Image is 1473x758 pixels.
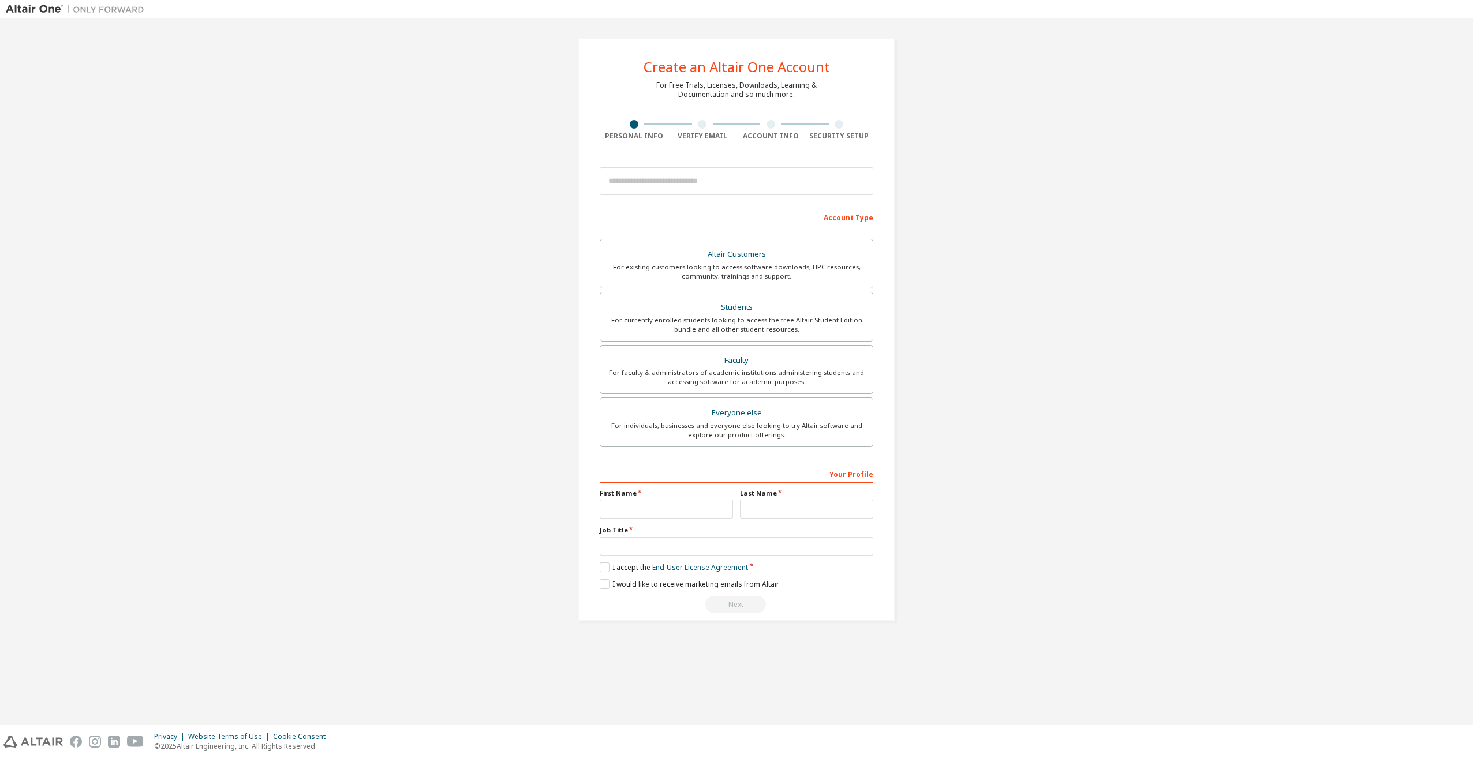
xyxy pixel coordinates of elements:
[805,132,874,141] div: Security Setup
[600,596,873,613] div: Read and acccept EULA to continue
[607,262,866,281] div: For existing customers looking to access software downloads, HPC resources, community, trainings ...
[3,736,63,748] img: altair_logo.svg
[740,489,873,498] label: Last Name
[656,81,817,99] div: For Free Trials, Licenses, Downloads, Learning & Documentation and so much more.
[668,132,737,141] div: Verify Email
[607,299,866,316] div: Students
[736,132,805,141] div: Account Info
[188,732,273,741] div: Website Terms of Use
[607,405,866,421] div: Everyone else
[652,562,748,572] a: End-User License Agreement
[607,368,866,386] div: For faculty & administrators of academic institutions administering students and accessing softwa...
[70,736,82,748] img: facebook.svg
[607,421,866,440] div: For individuals, businesses and everyone else looking to try Altair software and explore our prod...
[644,60,830,74] div: Create an Altair One Account
[108,736,120,748] img: linkedin.svg
[607,352,866,369] div: Faculty
[600,579,779,589] label: I would like to receive marketing emails from Altair
[273,732,332,741] div: Cookie Consent
[127,736,144,748] img: youtube.svg
[607,316,866,334] div: For currently enrolled students looking to access the free Altair Student Edition bundle and all ...
[89,736,101,748] img: instagram.svg
[607,246,866,262] div: Altair Customers
[154,732,188,741] div: Privacy
[600,526,873,535] label: Job Title
[600,464,873,483] div: Your Profile
[600,489,733,498] label: First Name
[154,741,332,751] p: © 2025 Altair Engineering, Inc. All Rights Reserved.
[600,562,748,572] label: I accept the
[600,132,668,141] div: Personal Info
[600,208,873,226] div: Account Type
[6,3,150,15] img: Altair One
